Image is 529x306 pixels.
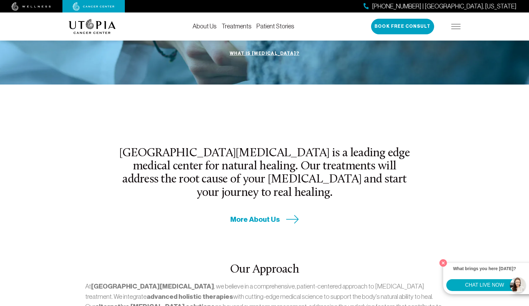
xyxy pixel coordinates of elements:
[438,258,448,268] button: Close
[453,266,516,271] strong: What brings you here [DATE]?
[193,23,217,30] a: About Us
[119,147,411,200] h2: [GEOGRAPHIC_DATA][MEDICAL_DATA] is a leading edge medical center for natural healing. Our treatme...
[85,263,444,276] h2: Our Approach
[73,2,115,11] img: cancer center
[230,215,280,224] span: More About Us
[257,23,294,30] a: Patient Stories
[371,19,434,34] button: Book Free Consult
[446,279,523,291] button: CHAT LIVE NOW
[222,23,252,30] a: Treatments
[147,293,233,301] strong: advanced holistic therapies
[69,19,116,34] img: logo
[372,2,517,11] span: [PHONE_NUMBER] | [GEOGRAPHIC_DATA], [US_STATE]
[230,215,299,224] a: More About Us
[91,282,214,290] strong: [GEOGRAPHIC_DATA][MEDICAL_DATA]
[12,2,51,11] img: wellness
[364,2,517,11] a: [PHONE_NUMBER] | [GEOGRAPHIC_DATA], [US_STATE]
[228,48,301,60] a: What is [MEDICAL_DATA]?
[451,24,461,29] img: icon-hamburger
